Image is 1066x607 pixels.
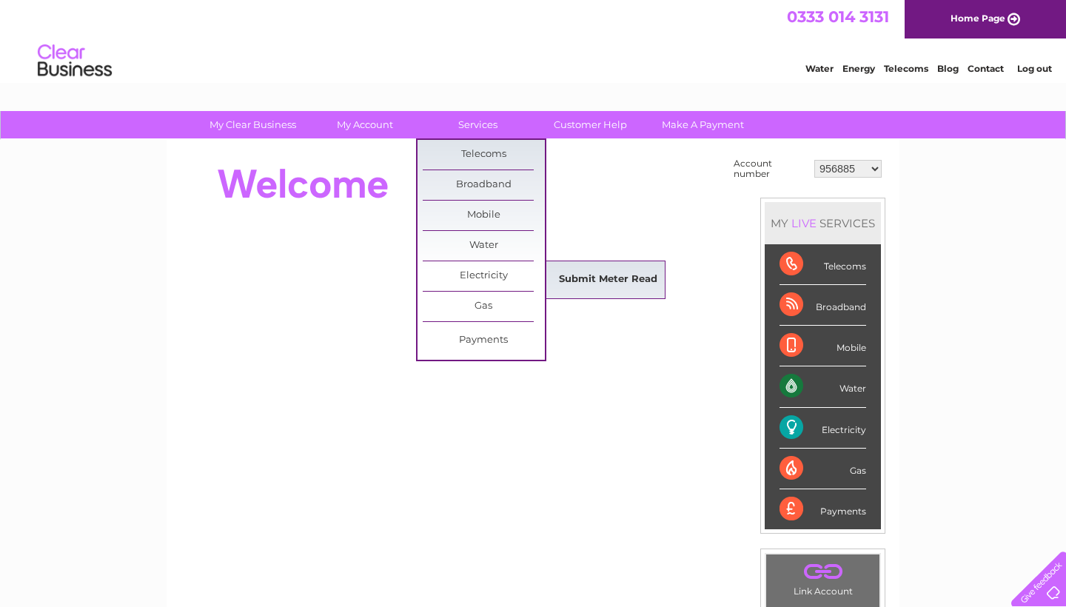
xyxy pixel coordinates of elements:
[423,140,545,170] a: Telecoms
[780,408,866,449] div: Electricity
[423,326,545,355] a: Payments
[37,38,113,84] img: logo.png
[547,265,669,295] a: Submit Meter Read
[192,111,314,138] a: My Clear Business
[423,231,545,261] a: Water
[423,170,545,200] a: Broadband
[780,489,866,529] div: Payments
[780,449,866,489] div: Gas
[805,63,834,74] a: Water
[780,244,866,285] div: Telecoms
[770,558,876,584] a: .
[423,201,545,230] a: Mobile
[1017,63,1052,74] a: Log out
[968,63,1004,74] a: Contact
[787,7,889,26] a: 0333 014 3131
[642,111,764,138] a: Make A Payment
[780,366,866,407] div: Water
[417,111,539,138] a: Services
[765,554,880,600] td: Link Account
[423,261,545,291] a: Electricity
[423,292,545,321] a: Gas
[937,63,959,74] a: Blog
[304,111,426,138] a: My Account
[884,63,928,74] a: Telecoms
[842,63,875,74] a: Energy
[730,155,811,183] td: Account number
[780,326,866,366] div: Mobile
[184,8,884,72] div: Clear Business is a trading name of Verastar Limited (registered in [GEOGRAPHIC_DATA] No. 3667643...
[780,285,866,326] div: Broadband
[765,202,881,244] div: MY SERVICES
[788,216,819,230] div: LIVE
[529,111,651,138] a: Customer Help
